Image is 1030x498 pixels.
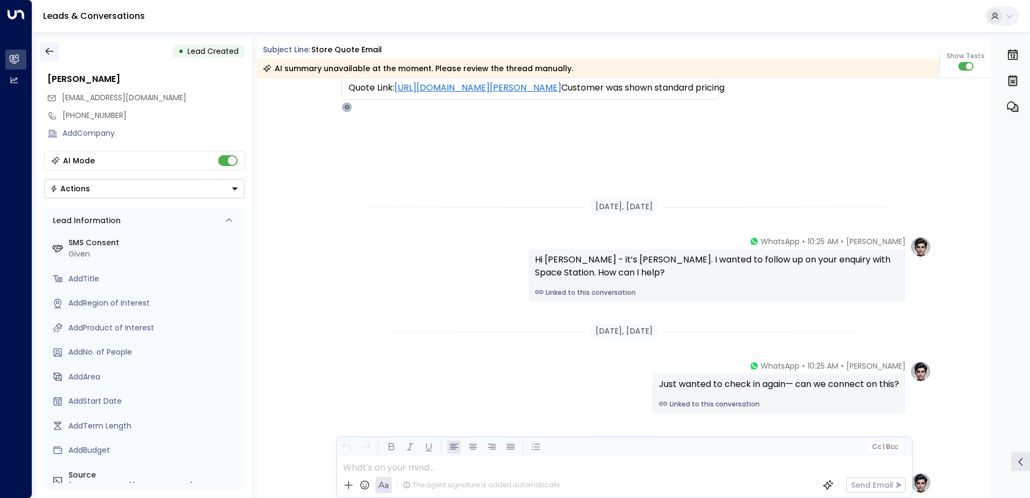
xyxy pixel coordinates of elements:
[62,110,245,121] div: [PHONE_NUMBER]
[63,155,95,166] div: AI Mode
[802,236,805,247] span: •
[68,347,240,358] div: AddNo. of People
[49,215,121,226] div: Lead Information
[68,445,240,456] div: AddBudget
[910,472,931,494] img: profile-logo.png
[68,371,240,383] div: AddArea
[841,236,844,247] span: •
[947,51,985,61] span: Show Texts
[263,63,573,74] div: AI summary unavailable at the moment. Please review the thread manually.
[43,10,145,22] a: Leads & Conversations
[359,440,372,454] button: Redo
[882,443,885,451] span: |
[535,253,899,279] div: Hi [PERSON_NAME] - it’s [PERSON_NAME]. I wanted to follow up on your enquiry with Space Station. ...
[910,236,931,258] img: profile-logo.png
[68,322,240,334] div: AddProduct of Interest
[808,361,838,371] span: 10:25 AM
[342,102,352,113] div: O
[761,361,799,371] span: WhatsApp
[761,236,799,247] span: WhatsApp
[68,396,240,407] div: AddStart Date
[867,442,902,452] button: Cc|Bcc
[68,237,240,248] label: SMS Consent
[263,44,310,55] span: Subject Line:
[68,298,240,309] div: AddRegion of Interest
[68,248,240,260] div: Given
[50,184,90,193] div: Actions
[802,361,805,371] span: •
[591,199,657,215] div: [DATE], [DATE]
[68,469,240,481] label: Source
[394,81,561,94] a: [URL][DOMAIN_NAME][PERSON_NAME]
[808,236,838,247] span: 10:25 AM
[872,443,897,451] span: Cc Bcc
[659,399,899,409] a: Linked to this conversation
[62,128,245,139] div: AddCompany
[403,480,560,490] div: The agent signature is added automatically
[591,435,657,451] div: [DATE], [DATE]
[47,73,245,86] div: [PERSON_NAME]
[659,378,899,391] div: Just wanted to check in again— can we connect on this?
[44,179,245,198] button: Actions
[535,288,899,298] a: Linked to this conversation
[846,236,906,247] span: [PERSON_NAME]
[187,46,239,57] span: Lead Created
[44,179,245,198] div: Button group with a nested menu
[62,92,186,103] span: irene6479@gmail.com
[340,440,353,454] button: Undo
[68,273,240,285] div: AddTitle
[591,323,657,339] div: [DATE], [DATE]
[68,481,240,492] div: [EMAIL_ADDRESS][DOMAIN_NAME]
[68,420,240,432] div: AddTerm Length
[910,361,931,382] img: profile-logo.png
[846,361,906,371] span: [PERSON_NAME]
[311,44,382,56] div: Store Quote Email
[841,361,844,371] span: •
[62,92,186,103] span: [EMAIL_ADDRESS][DOMAIN_NAME]
[178,41,184,61] div: •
